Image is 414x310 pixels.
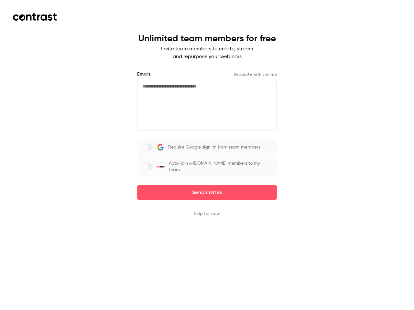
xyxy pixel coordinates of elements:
button: Skip for now [194,211,220,217]
label: Require Google sign-in from team members [137,139,277,155]
label: Emails [137,71,151,77]
label: Auto-join @[DOMAIN_NAME] members to my team [137,156,277,177]
h1: Unlimited team members for free [138,34,276,44]
img: IPOINT [157,163,165,170]
button: Send invites [137,185,277,200]
p: Separate with comma [234,72,277,77]
p: Invite team members to create, stream and repurpose your webinars [138,45,276,61]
